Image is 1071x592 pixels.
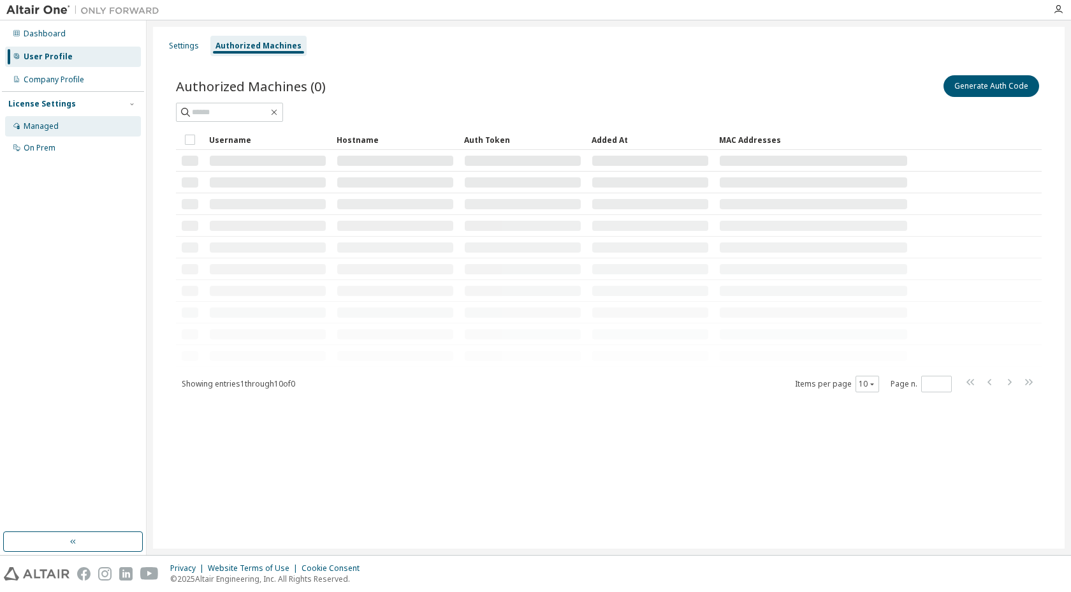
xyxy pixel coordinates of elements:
div: MAC Addresses [719,129,908,150]
span: Showing entries 1 through 10 of 0 [182,378,295,389]
div: Privacy [170,563,208,573]
button: 10 [859,379,876,389]
div: Settings [169,41,199,51]
div: User Profile [24,52,73,62]
img: altair_logo.svg [4,567,69,581]
div: Auth Token [464,129,581,150]
div: On Prem [24,143,55,153]
img: Altair One [6,4,166,17]
div: Username [209,129,326,150]
div: Cookie Consent [302,563,367,573]
div: Hostname [337,129,454,150]
div: Added At [592,129,709,150]
span: Items per page [795,376,879,392]
button: Generate Auth Code [943,75,1039,97]
div: Authorized Machines [215,41,302,51]
img: youtube.svg [140,567,159,581]
span: Authorized Machines (0) [176,77,326,95]
span: Page n. [891,376,952,392]
div: Website Terms of Use [208,563,302,573]
div: Dashboard [24,29,66,39]
img: instagram.svg [98,567,112,581]
p: © 2025 Altair Engineering, Inc. All Rights Reserved. [170,573,367,584]
img: facebook.svg [77,567,91,581]
div: Company Profile [24,75,84,85]
img: linkedin.svg [119,567,133,581]
div: Managed [24,121,59,131]
div: License Settings [8,99,76,109]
